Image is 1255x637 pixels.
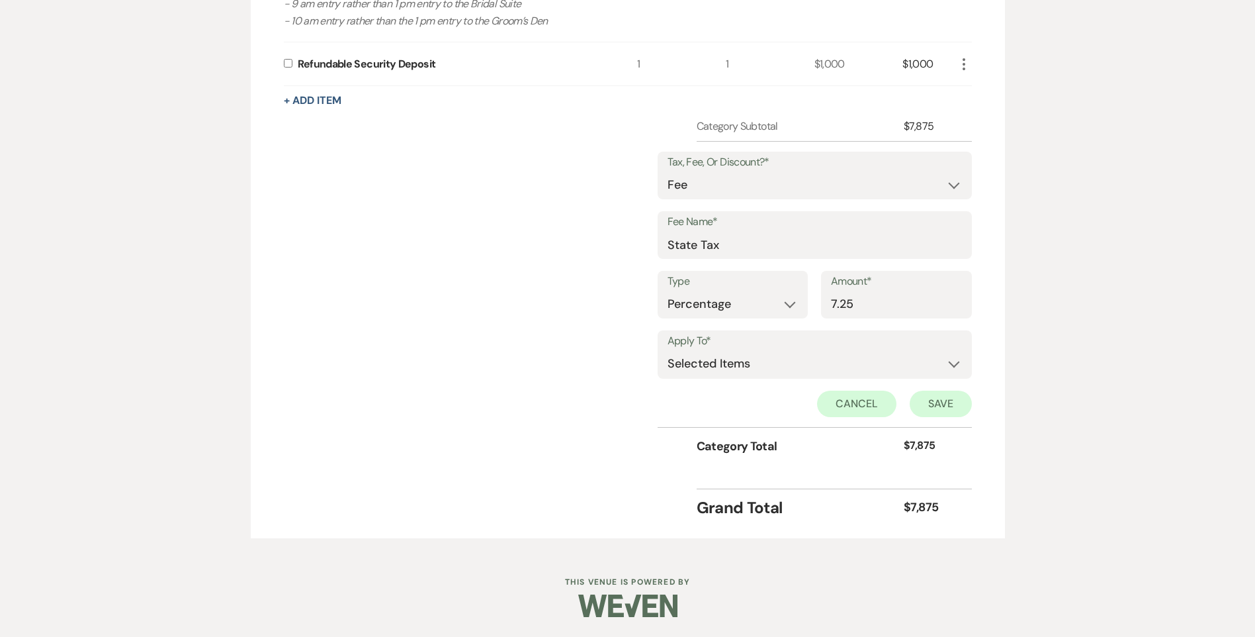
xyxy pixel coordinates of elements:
[697,119,904,134] div: Category Subtotal
[814,42,903,85] div: $1,000
[637,42,726,85] div: 1
[668,213,962,232] label: Fee Name*
[726,42,814,85] div: 1
[697,438,904,456] div: Category Total
[910,391,972,417] button: Save
[298,56,436,72] div: Refundable Security Deposit
[668,272,799,291] label: Type
[904,499,955,516] div: $7,875
[578,583,677,629] img: Weven Logo
[817,391,896,417] button: Cancel
[284,95,341,106] button: + Add Item
[668,153,962,172] label: Tax, Fee, Or Discount?*
[668,332,962,351] label: Apply To*
[904,119,955,134] div: $7,875
[697,496,904,520] div: Grand Total
[904,438,955,456] div: $7,875
[831,272,962,291] label: Amount*
[902,42,955,85] div: $1,000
